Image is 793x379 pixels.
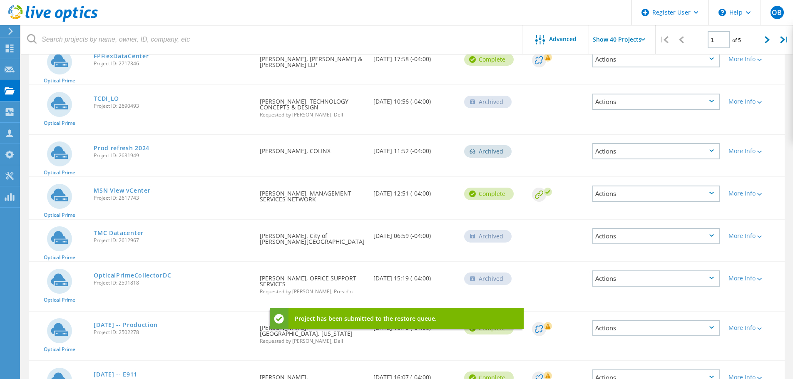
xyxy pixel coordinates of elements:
div: More Info [728,191,781,196]
span: Requested by [PERSON_NAME], Dell [260,339,365,344]
span: Project has been submitted to the restore queue. [295,315,437,322]
span: Project ID: 2617743 [94,196,251,201]
span: Project ID: 2690493 [94,104,251,109]
div: More Info [728,233,781,239]
div: Archived [464,230,512,243]
div: Archived [464,272,512,285]
a: Prod refresh 2024 [94,145,149,151]
span: Optical Prime [44,347,75,352]
span: Project ID: 2502278 [94,330,251,335]
a: [DATE] -- E911 [94,372,137,377]
div: Actions [592,320,720,336]
div: More Info [728,275,781,281]
span: Optical Prime [44,297,75,302]
div: Actions [592,94,720,110]
span: Optical Prime [44,255,75,260]
div: [PERSON_NAME], COLINX [256,135,369,162]
span: Project ID: 2717346 [94,61,251,66]
span: Optical Prime [44,170,75,175]
a: TMC Datacenter [94,230,144,236]
span: Optical Prime [44,78,75,83]
div: [PERSON_NAME], OFFICE SUPPORT SERVICES [256,262,369,302]
div: [DATE] 11:52 (-04:00) [369,135,460,162]
div: More Info [728,99,781,104]
span: Project ID: 2591818 [94,280,251,285]
a: Live Optics Dashboard [8,17,98,23]
div: [DATE] 10:56 (-04:00) [369,85,460,113]
div: Actions [592,143,720,159]
div: Actions [592,228,720,244]
div: [PERSON_NAME], City of [PERSON_NAME][GEOGRAPHIC_DATA] [256,220,369,253]
div: [PERSON_NAME], MANAGEMENT SERVICES NETWORK [256,177,369,211]
div: [PERSON_NAME], TECHNOLOGY CONCEPTS & DESIGN [256,85,369,126]
span: of 5 [732,37,741,44]
a: MSN View vCenter [94,188,150,193]
span: Optical Prime [44,121,75,126]
div: Actions [592,51,720,67]
span: Advanced [549,36,577,42]
div: Archived [464,96,512,108]
div: Complete [464,188,514,200]
div: More Info [728,56,781,62]
div: [DATE] 12:51 (-04:00) [369,177,460,205]
a: FPFlexDataCenter [94,53,149,59]
span: Optical Prime [44,213,75,218]
div: More Info [728,148,781,154]
div: Complete [464,53,514,66]
svg: \n [718,9,726,16]
div: [DATE] 06:59 (-04:00) [369,220,460,247]
span: OB [772,9,782,16]
a: OpticalPrimeCollectorDC [94,272,171,278]
div: [PERSON_NAME], [PERSON_NAME] & [PERSON_NAME] LLP [256,43,369,76]
span: Requested by [PERSON_NAME], Dell [260,112,365,117]
a: [DATE] -- Production [94,322,158,328]
input: Search projects by name, owner, ID, company, etc [21,25,523,54]
div: [DATE] 15:19 (-04:00) [369,262,460,290]
span: Project ID: 2631949 [94,153,251,158]
a: TCDI_LO [94,96,119,102]
div: Actions [592,186,720,202]
div: Actions [592,270,720,287]
div: More Info [728,325,781,331]
div: | [656,25,673,54]
div: [PERSON_NAME], [GEOGRAPHIC_DATA], [US_STATE] [256,312,369,352]
span: Project ID: 2612967 [94,238,251,243]
div: Archived [464,145,512,158]
div: | [776,25,793,54]
span: Requested by [PERSON_NAME], Presidio [260,289,365,294]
